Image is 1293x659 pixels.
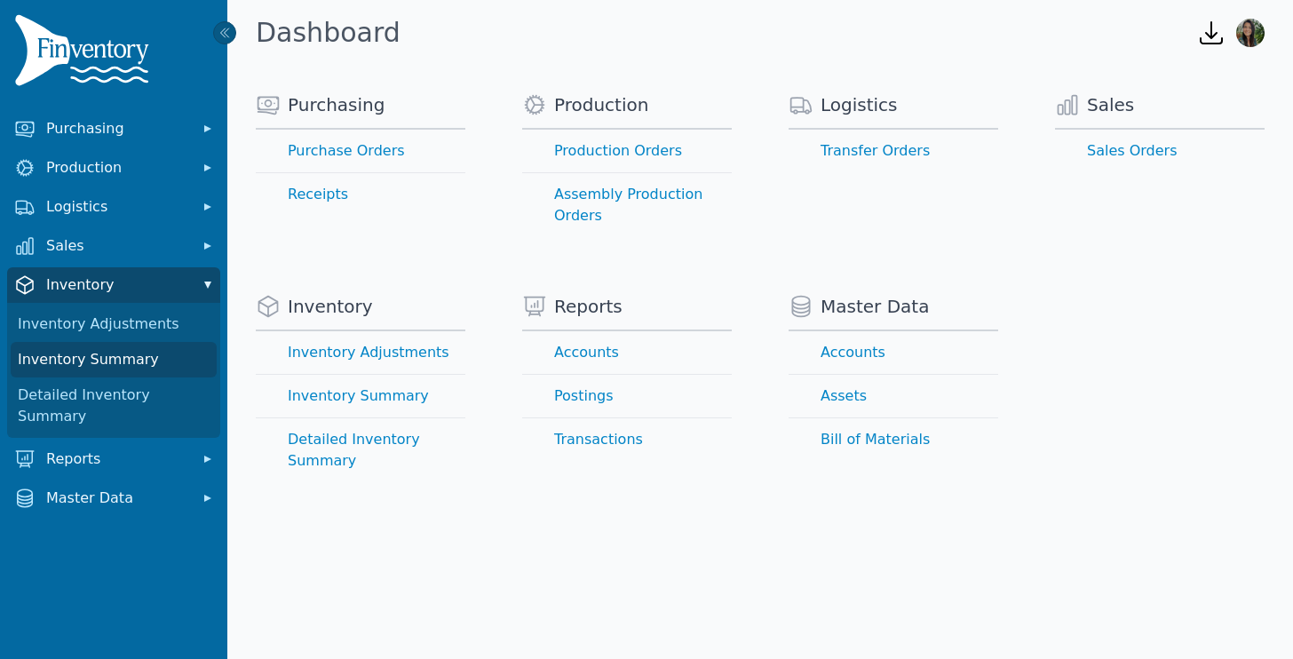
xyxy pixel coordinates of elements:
span: Purchasing [288,92,385,117]
span: Master Data [821,294,929,319]
button: Logistics [7,189,220,225]
a: Inventory Summary [11,342,217,377]
img: Finventory [14,14,156,93]
button: Inventory [7,267,220,303]
span: Production [554,92,648,117]
a: Production Orders [522,130,732,172]
span: Master Data [46,488,188,509]
a: Receipts [256,173,465,216]
span: Production [46,157,188,179]
span: Sales [46,235,188,257]
button: Purchasing [7,111,220,147]
a: Sales Orders [1055,130,1265,172]
button: Reports [7,441,220,477]
a: Detailed Inventory Summary [256,418,465,482]
span: Logistics [821,92,898,117]
a: Assets [789,375,998,417]
a: Accounts [522,331,732,374]
a: Inventory Adjustments [256,331,465,374]
a: Accounts [789,331,998,374]
button: Production [7,150,220,186]
a: Postings [522,375,732,417]
span: Logistics [46,196,188,218]
a: Detailed Inventory Summary [11,377,217,434]
span: Inventory [46,274,188,296]
a: Purchase Orders [256,130,465,172]
a: Bill of Materials [789,418,998,461]
a: Transfer Orders [789,130,998,172]
button: Master Data [7,480,220,516]
span: Inventory [288,294,373,319]
span: Reports [554,294,623,319]
button: Sales [7,228,220,264]
span: Reports [46,449,188,470]
h1: Dashboard [256,17,401,49]
span: Sales [1087,92,1134,117]
img: Bethany Monaghan [1236,19,1265,47]
a: Transactions [522,418,732,461]
a: Inventory Adjustments [11,306,217,342]
a: Inventory Summary [256,375,465,417]
a: Assembly Production Orders [522,173,732,237]
span: Purchasing [46,118,188,139]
